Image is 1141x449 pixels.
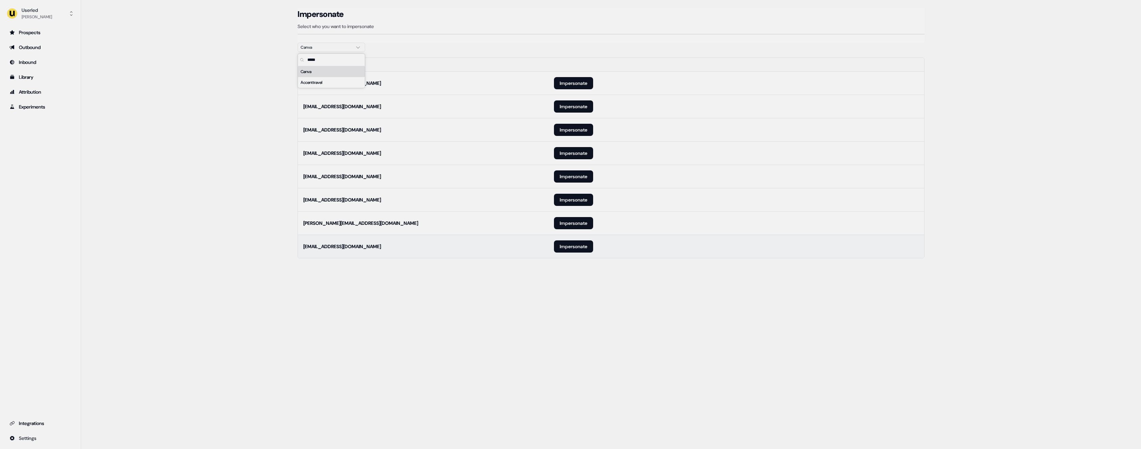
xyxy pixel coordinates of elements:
[298,58,549,71] th: Email
[22,7,52,14] div: Userled
[5,87,75,97] a: Go to attribution
[301,44,351,51] div: Canva
[554,147,593,159] button: Impersonate
[9,420,71,427] div: Integrations
[9,44,71,51] div: Outbound
[5,57,75,68] a: Go to Inbound
[298,66,365,88] div: Suggestions
[5,5,75,22] button: Userled[PERSON_NAME]
[554,100,593,113] button: Impersonate
[554,240,593,253] button: Impersonate
[5,27,75,38] a: Go to prospects
[303,196,381,203] div: [EMAIL_ADDRESS][DOMAIN_NAME]
[303,150,381,157] div: [EMAIL_ADDRESS][DOMAIN_NAME]
[303,173,381,180] div: [EMAIL_ADDRESS][DOMAIN_NAME]
[554,77,593,89] button: Impersonate
[5,418,75,429] a: Go to integrations
[554,217,593,229] button: Impersonate
[298,66,365,77] div: Canva
[298,9,344,19] h3: Impersonate
[5,72,75,82] a: Go to templates
[9,29,71,36] div: Prospects
[22,14,52,20] div: [PERSON_NAME]
[298,23,924,30] p: Select who you want to impersonate
[554,170,593,183] button: Impersonate
[298,43,365,52] button: Canva
[298,77,365,88] div: Accenttravel
[303,243,381,250] div: [EMAIL_ADDRESS][DOMAIN_NAME]
[5,42,75,53] a: Go to outbound experience
[9,103,71,110] div: Experiments
[5,433,75,444] a: Go to integrations
[9,74,71,80] div: Library
[9,59,71,66] div: Inbound
[554,194,593,206] button: Impersonate
[554,124,593,136] button: Impersonate
[9,89,71,95] div: Attribution
[303,220,418,227] div: [PERSON_NAME][EMAIL_ADDRESS][DOMAIN_NAME]
[303,126,381,133] div: [EMAIL_ADDRESS][DOMAIN_NAME]
[5,101,75,112] a: Go to experiments
[9,435,71,442] div: Settings
[303,103,381,110] div: [EMAIL_ADDRESS][DOMAIN_NAME]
